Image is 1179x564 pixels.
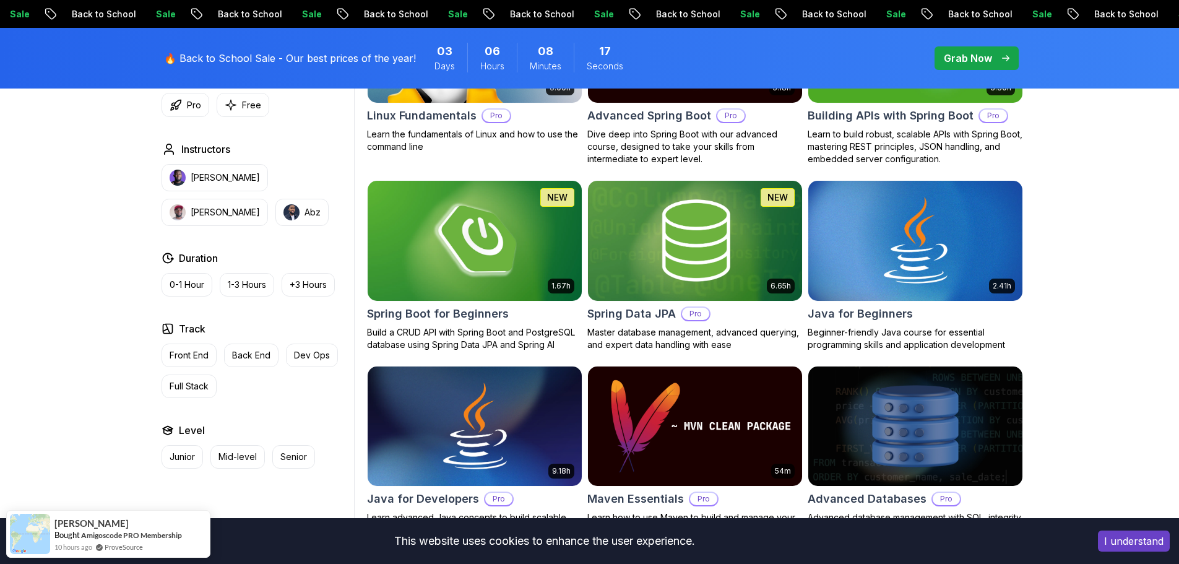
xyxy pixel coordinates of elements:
[587,511,803,536] p: Learn how to use Maven to build and manage your Java projects
[999,8,1039,20] p: Sale
[162,375,217,398] button: Full Stack
[54,530,80,540] span: Bought
[599,43,611,60] span: 17 Seconds
[767,191,788,204] p: NEW
[162,199,268,226] button: instructor img[PERSON_NAME]
[552,466,571,476] p: 9.18h
[210,445,265,469] button: Mid-level
[530,60,561,72] span: Minutes
[588,367,802,487] img: Maven Essentials card
[220,273,274,297] button: 1-3 Hours
[191,206,260,219] p: [PERSON_NAME]
[224,344,279,367] button: Back End
[717,110,745,122] p: Pro
[283,204,300,220] img: instructor img
[437,43,452,60] span: 3 Days
[588,181,802,301] img: Spring Data JPA card
[330,8,415,20] p: Back to School
[915,8,999,20] p: Back to School
[179,423,205,438] h2: Level
[367,490,479,508] h2: Java for Developers
[775,466,791,476] p: 54m
[561,8,600,20] p: Sale
[808,180,1023,351] a: Java for Beginners card2.41hJava for BeginnersBeginner-friendly Java course for essential program...
[808,305,913,323] h2: Java for Beginners
[9,527,1079,555] div: This website uses cookies to enhance the user experience.
[286,344,338,367] button: Dev Ops
[933,493,960,505] p: Pro
[547,191,568,204] p: NEW
[228,279,266,291] p: 1-3 Hours
[1098,531,1170,552] button: Accept cookies
[170,349,209,362] p: Front End
[275,199,329,226] button: instructor imgAbz
[485,43,500,60] span: 6 Hours
[81,531,182,540] a: Amigoscode PRO Membership
[123,8,162,20] p: Sale
[808,490,926,508] h2: Advanced Databases
[367,128,582,153] p: Learn the fundamentals of Linux and how to use the command line
[587,490,684,508] h2: Maven Essentials
[170,170,186,186] img: instructor img
[538,43,553,60] span: 8 Minutes
[304,206,321,219] p: Abz
[485,493,512,505] p: Pro
[162,164,268,191] button: instructor img[PERSON_NAME]
[367,180,582,351] a: Spring Boot for Beginners card1.67hNEWSpring Boot for BeginnersBuild a CRUD API with Spring Boot ...
[587,305,676,323] h2: Spring Data JPA
[944,51,992,66] p: Grab Now
[232,349,270,362] p: Back End
[587,366,803,537] a: Maven Essentials card54mMaven EssentialsProLearn how to use Maven to build and manage your Java p...
[1061,8,1145,20] p: Back to School
[280,451,307,463] p: Senior
[587,326,803,351] p: Master database management, advanced querying, and expert data handling with ease
[477,8,561,20] p: Back to School
[282,273,335,297] button: +3 Hours
[690,493,717,505] p: Pro
[272,445,315,469] button: Senior
[184,8,269,20] p: Back to School
[181,142,230,157] h2: Instructors
[242,99,261,111] p: Free
[808,107,974,124] h2: Building APIs with Spring Boot
[217,93,269,117] button: Free
[587,60,623,72] span: Seconds
[290,279,327,291] p: +3 Hours
[162,344,217,367] button: Front End
[623,8,707,20] p: Back to School
[179,321,205,336] h2: Track
[362,178,587,303] img: Spring Boot for Beginners card
[162,445,203,469] button: Junior
[187,99,201,111] p: Pro
[980,110,1007,122] p: Pro
[808,326,1023,351] p: Beginner-friendly Java course for essential programming skills and application development
[707,8,746,20] p: Sale
[415,8,454,20] p: Sale
[105,542,143,552] a: ProveSource
[162,93,209,117] button: Pro
[808,367,1022,487] img: Advanced Databases card
[808,511,1023,536] p: Advanced database management with SQL, integrity, and practical applications
[853,8,892,20] p: Sale
[434,60,455,72] span: Days
[808,128,1023,165] p: Learn to build robust, scalable APIs with Spring Boot, mastering REST principles, JSON handling, ...
[368,367,582,487] img: Java for Developers card
[483,110,510,122] p: Pro
[587,180,803,351] a: Spring Data JPA card6.65hNEWSpring Data JPAProMaster database management, advanced querying, and ...
[769,8,853,20] p: Back to School
[162,273,212,297] button: 0-1 Hour
[269,8,308,20] p: Sale
[587,128,803,165] p: Dive deep into Spring Boot with our advanced course, designed to take your skills from intermedia...
[218,451,257,463] p: Mid-level
[771,281,791,291] p: 6.65h
[480,60,504,72] span: Hours
[170,451,195,463] p: Junior
[54,518,129,529] span: [PERSON_NAME]
[191,171,260,184] p: [PERSON_NAME]
[170,380,209,393] p: Full Stack
[808,181,1022,301] img: Java for Beginners card
[164,51,416,66] p: 🔥 Back to School Sale - Our best prices of the year!
[10,514,50,554] img: provesource social proof notification image
[367,366,582,537] a: Java for Developers card9.18hJava for DevelopersProLearn advanced Java concepts to build scalable...
[551,281,571,291] p: 1.67h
